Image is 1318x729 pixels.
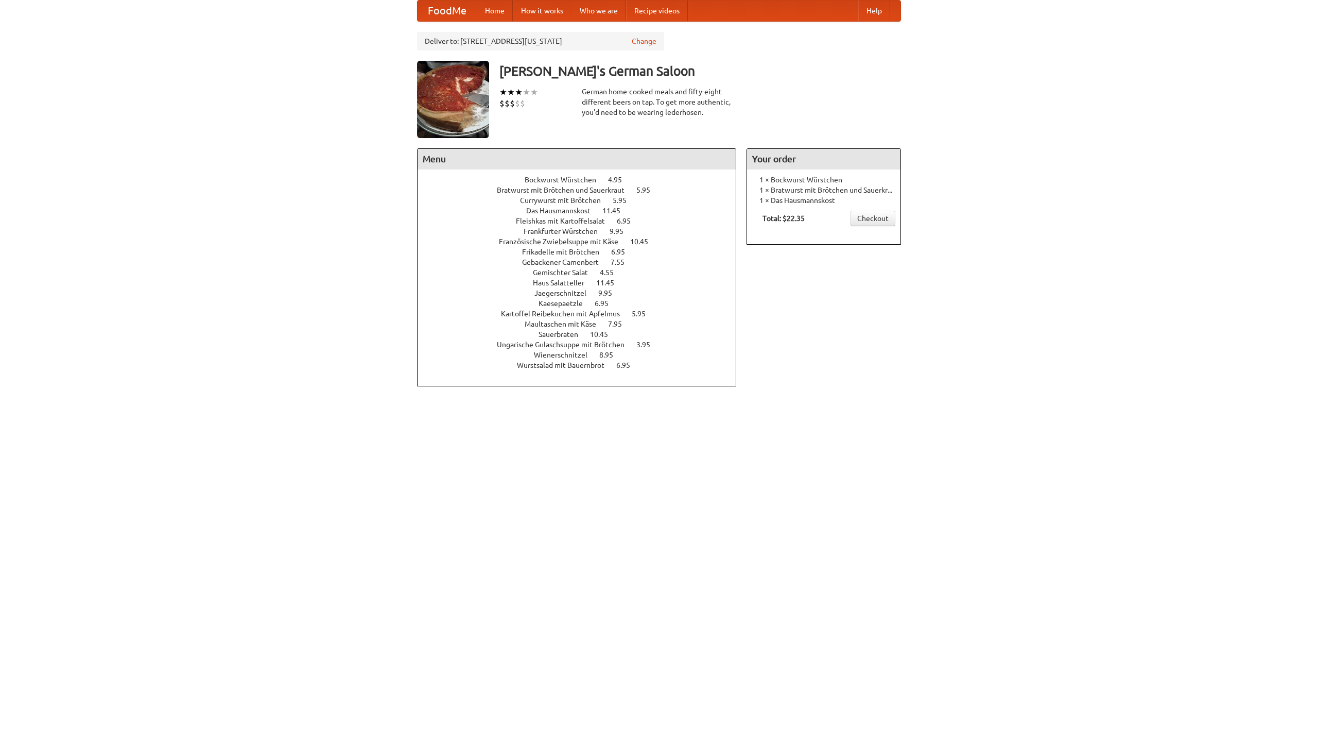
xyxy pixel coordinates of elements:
span: Bockwurst Würstchen [525,176,606,184]
a: FoodMe [418,1,477,21]
a: Haus Salatteller 11.45 [533,279,633,287]
span: 11.45 [596,279,625,287]
span: 7.55 [611,258,635,266]
span: 3.95 [636,341,661,349]
span: 8.95 [599,351,623,359]
div: German home-cooked meals and fifty-eight different beers on tap. To get more authentic, you'd nee... [582,87,736,117]
a: Kartoffel Reibekuchen mit Apfelmus 5.95 [501,310,665,318]
span: 4.55 [600,268,624,277]
a: Französische Zwiebelsuppe mit Käse 10.45 [499,238,667,246]
a: Wienerschnitzel 8.95 [534,351,632,359]
span: Haus Salatteller [533,279,595,287]
b: Total: $22.35 [762,214,805,223]
span: 10.45 [590,330,618,338]
h3: [PERSON_NAME]'s German Saloon [499,61,901,81]
li: $ [505,98,510,109]
a: Home [477,1,513,21]
span: 5.95 [632,310,656,318]
span: Kartoffel Reibekuchen mit Apfelmus [501,310,630,318]
span: Wurstsalad mit Bauernbrot [517,361,615,369]
span: 5.95 [613,196,637,205]
li: ★ [499,87,507,98]
a: Gebackener Camenbert 7.55 [522,258,644,266]
span: Jaegerschnitzel [534,289,597,297]
h4: Your order [747,149,900,169]
span: Maultaschen mit Käse [525,320,606,328]
span: 10.45 [630,238,658,246]
span: Das Hausmannskost [526,207,601,215]
a: Wurstsalad mit Bauernbrot 6.95 [517,361,649,369]
span: Kaesepaetzle [539,299,593,308]
a: Kaesepaetzle 6.95 [539,299,628,308]
span: 7.95 [608,320,632,328]
a: Gemischter Salat 4.55 [533,268,633,277]
span: Gemischter Salat [533,268,598,277]
a: Das Hausmannskost 11.45 [526,207,639,215]
img: angular.jpg [417,61,489,138]
span: Gebackener Camenbert [522,258,609,266]
li: ★ [530,87,538,98]
span: 9.95 [598,289,622,297]
span: 6.95 [595,299,619,308]
a: Frikadelle mit Brötchen 6.95 [522,248,644,256]
a: Bockwurst Würstchen 4.95 [525,176,641,184]
span: Sauerbraten [539,330,588,338]
span: Bratwurst mit Brötchen und Sauerkraut [497,186,635,194]
span: Französische Zwiebelsuppe mit Käse [499,238,629,246]
a: Fleishkas mit Kartoffelsalat 6.95 [516,217,650,225]
li: 1 × Bratwurst mit Brötchen und Sauerkraut [752,185,895,195]
span: 6.95 [616,361,640,369]
span: 6.95 [617,217,641,225]
a: Maultaschen mit Käse 7.95 [525,320,641,328]
span: Ungarische Gulaschsuppe mit Brötchen [497,341,635,349]
li: ★ [515,87,523,98]
a: Recipe videos [626,1,688,21]
a: How it works [513,1,571,21]
a: Sauerbraten 10.45 [539,330,627,338]
li: $ [515,98,520,109]
span: Wienerschnitzel [534,351,598,359]
h4: Menu [418,149,736,169]
a: Change [632,36,656,46]
a: Frankfurter Würstchen 9.95 [524,227,643,235]
span: 4.95 [608,176,632,184]
span: Currywurst mit Brötchen [520,196,611,205]
li: ★ [507,87,515,98]
li: $ [499,98,505,109]
span: 11.45 [602,207,631,215]
a: Who we are [571,1,626,21]
a: Help [858,1,890,21]
a: Currywurst mit Brötchen 5.95 [520,196,646,205]
span: Frankfurter Würstchen [524,227,608,235]
li: $ [520,98,525,109]
li: $ [510,98,515,109]
li: ★ [523,87,530,98]
a: Ungarische Gulaschsuppe mit Brötchen 3.95 [497,341,669,349]
span: Fleishkas mit Kartoffelsalat [516,217,615,225]
li: 1 × Das Hausmannskost [752,195,895,206]
a: Checkout [851,211,895,226]
a: Bratwurst mit Brötchen und Sauerkraut 5.95 [497,186,669,194]
a: Jaegerschnitzel 9.95 [534,289,631,297]
span: 6.95 [611,248,635,256]
span: Frikadelle mit Brötchen [522,248,610,256]
div: Deliver to: [STREET_ADDRESS][US_STATE] [417,32,664,50]
span: 5.95 [636,186,661,194]
span: 9.95 [610,227,634,235]
li: 1 × Bockwurst Würstchen [752,175,895,185]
